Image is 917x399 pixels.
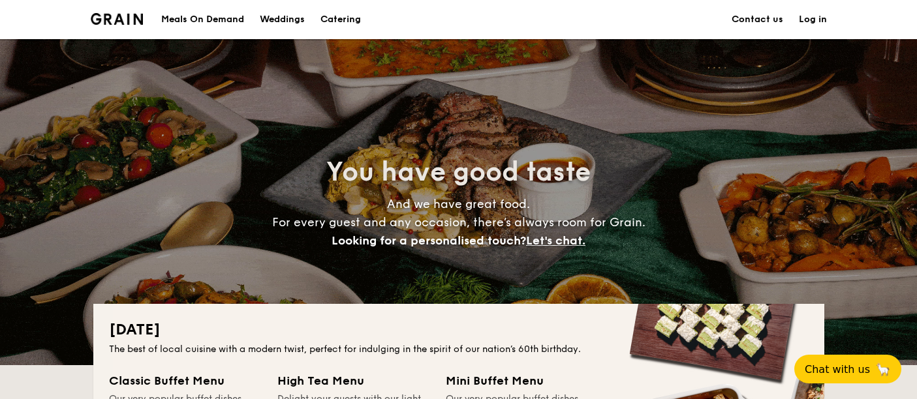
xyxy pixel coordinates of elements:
[91,13,144,25] a: Logotype
[109,343,809,356] div: The best of local cuisine with a modern twist, perfect for indulging in the spirit of our nation’...
[526,233,585,248] span: Let's chat.
[272,197,645,248] span: And we have great food. For every guest and any occasion, there’s always room for Grain.
[794,355,901,383] button: Chat with us🦙
[277,372,430,390] div: High Tea Menu
[91,13,144,25] img: Grain
[332,233,526,248] span: Looking for a personalised touch?
[109,319,809,340] h2: [DATE]
[875,362,891,377] span: 🦙
[805,363,870,376] span: Chat with us
[446,372,598,390] div: Mini Buffet Menu
[109,372,262,390] div: Classic Buffet Menu
[326,156,591,188] span: You have good taste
